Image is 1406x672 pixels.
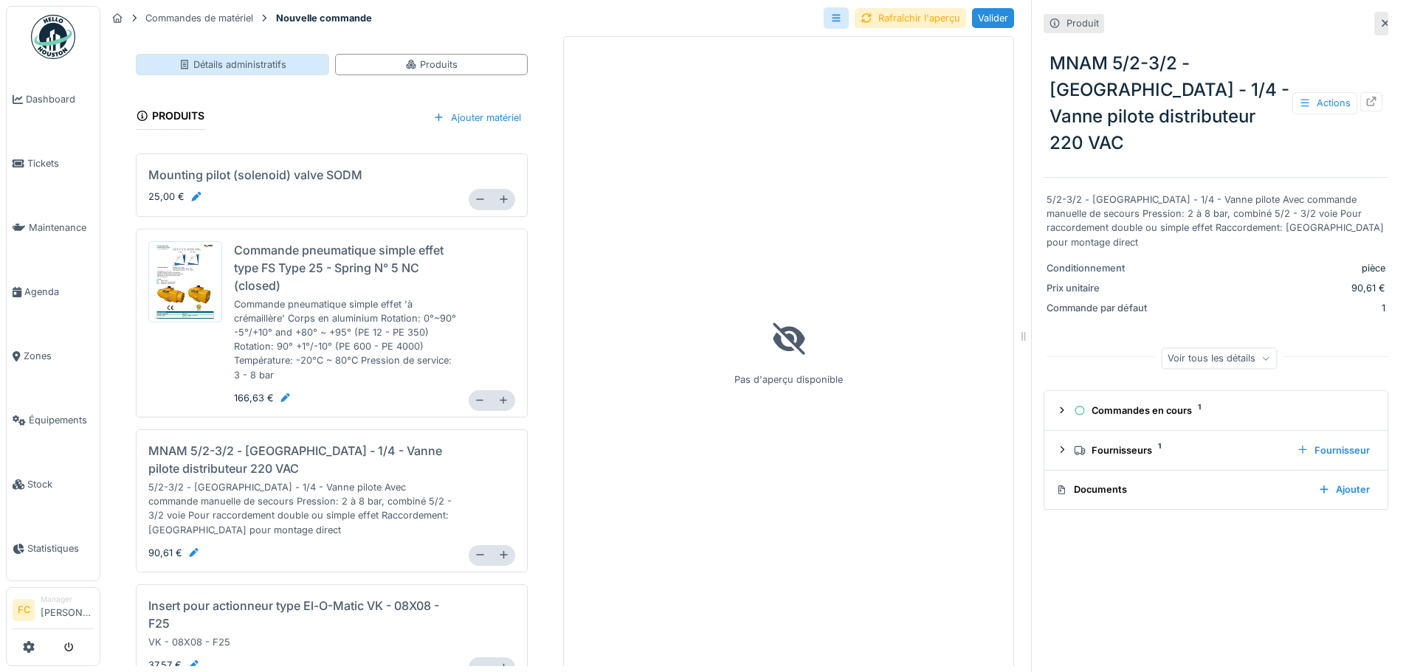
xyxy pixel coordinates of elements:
div: Fournisseur [1291,440,1376,460]
div: Actions [1292,92,1357,114]
span: Dashboard [26,92,94,106]
div: 37,57 € [148,658,199,672]
li: FC [13,599,35,621]
div: 166,63 € [234,391,292,405]
div: 1 [1163,301,1385,315]
div: Mounting pilot (solenoid) valve SODM [148,166,362,184]
div: Documents [1056,482,1306,496]
a: Tickets [7,131,100,195]
div: Ajouter [1312,479,1376,499]
div: Prix unitaire [1047,281,1157,295]
a: Stock [7,452,100,516]
span: Maintenance [29,221,94,235]
a: Maintenance [7,195,100,260]
div: Commande pneumatique simple effet type FS Type 25 - Spring N° 5 NC (closed) [234,241,457,294]
summary: DocumentsAjouter [1050,477,1382,504]
div: Commande pneumatique simple effet 'à crémaillère' Corps en aluminium Rotation: 0°~90° -5°/+10° an... [234,294,457,385]
div: Pas d'aperçu disponible [563,36,1014,669]
div: Commandes de matériel [145,11,253,25]
div: 90,61 € [148,546,200,560]
li: [PERSON_NAME] [41,594,94,626]
span: Zones [24,349,94,363]
span: Équipements [29,413,94,427]
div: Produit [1066,16,1099,30]
a: Équipements [7,388,100,452]
div: MNAM 5/2-3/2 - [GEOGRAPHIC_DATA] - 1/4 - Vanne pilote distributeur 220 VAC [148,442,457,477]
div: VK - 08X08 - F25 [148,632,457,652]
span: Tickets [27,156,94,170]
span: Statistiques [27,541,94,555]
div: Commandes en cours [1074,403,1370,418]
a: Statistiques [7,516,100,581]
div: Fournisseurs [1074,443,1285,457]
div: Manager [41,594,94,605]
div: 5/2-3/2 - [GEOGRAPHIC_DATA] - 1/4 - Vanne pilote Avec commande manuelle de secours Pression: 2 à ... [1047,193,1385,249]
div: 25,00 € [148,190,202,204]
strong: Nouvelle commande [270,11,378,25]
div: Rafraîchir l'aperçu [855,8,966,28]
div: 5/2-3/2 - [GEOGRAPHIC_DATA] - 1/4 - Vanne pilote Avec commande manuelle de secours Pression: 2 à ... [148,477,457,540]
div: Conditionnement [1047,261,1157,275]
div: Détails administratifs [179,58,286,72]
div: Commande par défaut [1047,301,1157,315]
summary: Commandes en cours1 [1050,397,1382,424]
div: Ajouter matériel [427,107,528,128]
div: 90,61 € [1163,281,1385,295]
a: Dashboard [7,67,100,131]
div: pièce [1163,261,1385,275]
summary: Fournisseurs1Fournisseur [1050,437,1382,464]
span: Stock [27,477,94,491]
span: Agenda [24,285,94,299]
div: Produits [405,58,458,72]
img: wfcnm4hilveebdstsvi0krtu3zsq [152,245,218,319]
div: MNAM 5/2-3/2 - [GEOGRAPHIC_DATA] - 1/4 - Vanne pilote distributeur 220 VAC [1044,44,1388,162]
img: Badge_color-CXgf-gQk.svg [31,15,75,59]
a: FC Manager[PERSON_NAME] [13,594,94,629]
div: Voir tous les détails [1161,347,1277,369]
div: Produits [136,105,204,130]
div: Valider [972,8,1014,28]
a: Zones [7,324,100,388]
div: Insert pour actionneur type El-O-Matic VK - 08X08 - F25 [148,597,457,632]
a: Agenda [7,260,100,324]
